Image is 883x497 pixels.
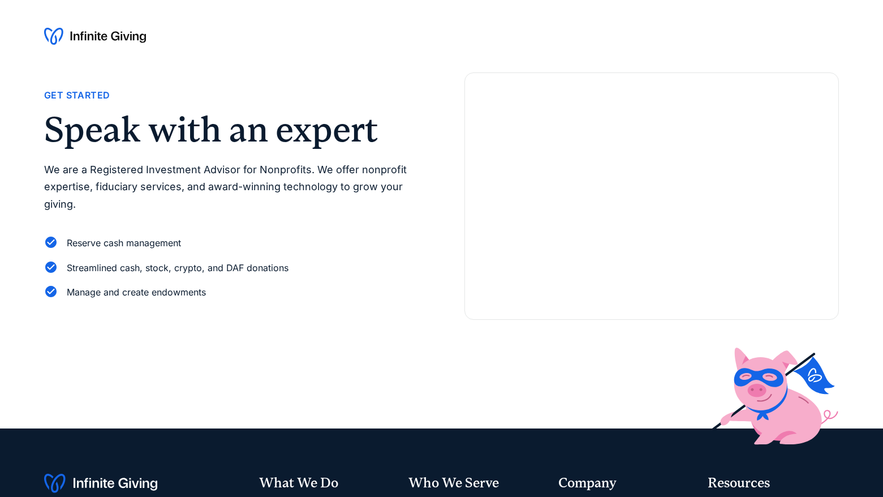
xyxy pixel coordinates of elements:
div: Resources [708,474,839,493]
h2: Speak with an expert [44,112,419,147]
div: Get Started [44,88,110,103]
div: Who We Serve [408,474,540,493]
div: Streamlined cash, stock, crypto, and DAF donations [67,260,288,276]
p: We are a Registered Investment Advisor for Nonprofits. We offer nonprofit expertise, fiduciary se... [44,161,419,213]
div: Manage and create endowments [67,285,206,300]
iframe: Form 0 [483,109,820,301]
div: Reserve cash management [67,235,181,251]
div: What We Do [259,474,390,493]
div: Company [558,474,690,493]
